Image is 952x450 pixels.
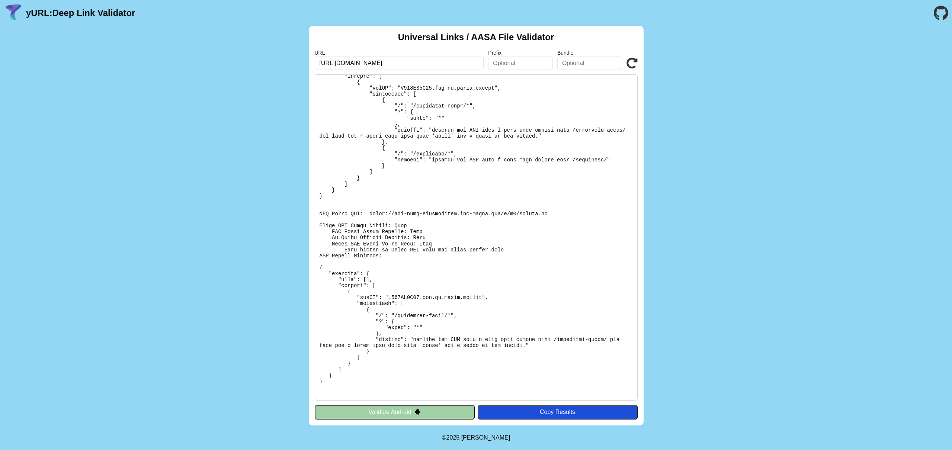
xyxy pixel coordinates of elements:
label: Prefix [488,50,553,56]
a: Michael Ibragimchayev's Personal Site [461,434,510,441]
input: Required [315,57,484,70]
span: 2025 [446,434,460,441]
img: yURL Logo [4,3,23,23]
button: Copy Results [478,405,638,419]
label: URL [315,50,484,56]
img: droidIcon.svg [414,409,421,415]
label: Bundle [557,50,622,56]
h2: Universal Links / AASA File Validator [398,32,554,42]
pre: Lorem ipsu do: sitam://consec.ad/elits-doe-temp-incididuntu La Etdolore: Magn Aliquae-admi: [veni... [315,74,638,401]
input: Optional [557,57,622,70]
footer: © [442,425,510,450]
div: Copy Results [481,409,634,415]
input: Optional [488,57,553,70]
a: yURL:Deep Link Validator [26,8,135,18]
button: Validate Android [315,405,475,419]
